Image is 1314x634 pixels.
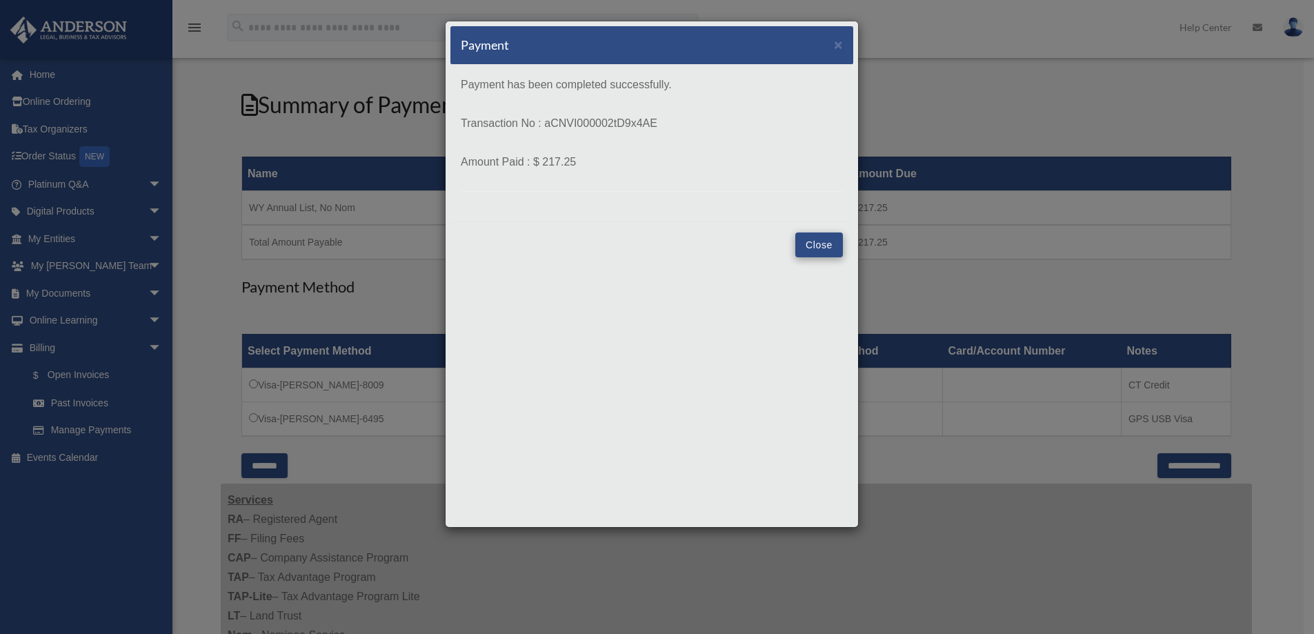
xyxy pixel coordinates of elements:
button: Close [834,37,843,52]
p: Transaction No : aCNVI000002tD9x4AE [461,114,843,133]
h5: Payment [461,37,509,54]
button: Close [795,232,843,257]
p: Amount Paid : $ 217.25 [461,152,843,172]
span: × [834,37,843,52]
p: Payment has been completed successfully. [461,75,843,95]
